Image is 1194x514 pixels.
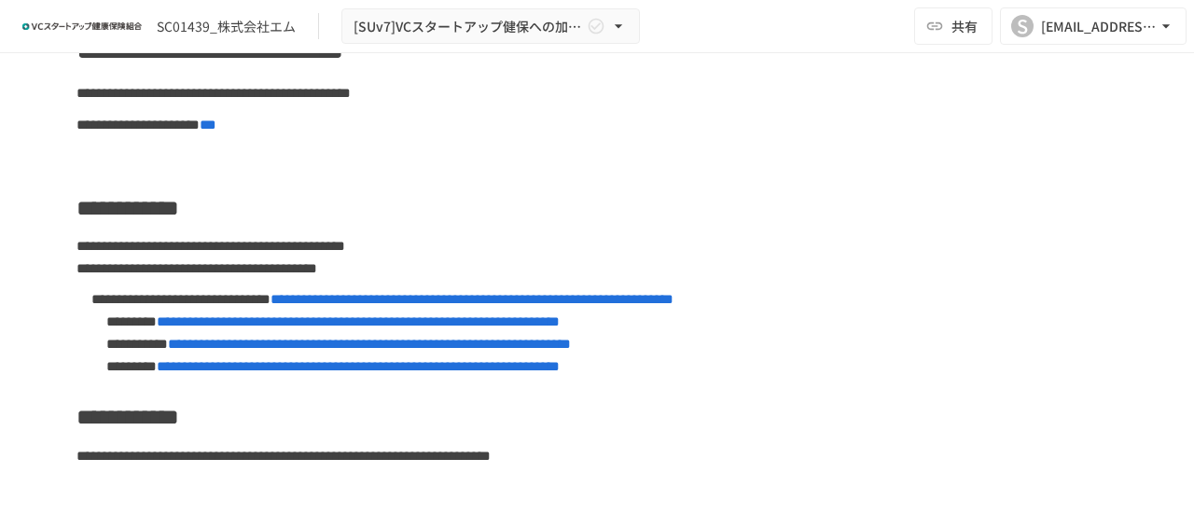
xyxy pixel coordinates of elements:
button: S[EMAIL_ADDRESS][DOMAIN_NAME] [1000,7,1187,45]
button: [SUv7]VCスタートアップ健保への加入申請手続き [341,8,640,45]
div: [EMAIL_ADDRESS][DOMAIN_NAME] [1041,15,1157,38]
div: SC01439_株式会社エム [157,17,296,36]
img: ZDfHsVrhrXUoWEWGWYf8C4Fv4dEjYTEDCNvmL73B7ox [22,11,142,41]
span: 共有 [951,16,978,36]
button: 共有 [914,7,993,45]
div: S [1011,15,1034,37]
span: [SUv7]VCスタートアップ健保への加入申請手続き [354,15,583,38]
